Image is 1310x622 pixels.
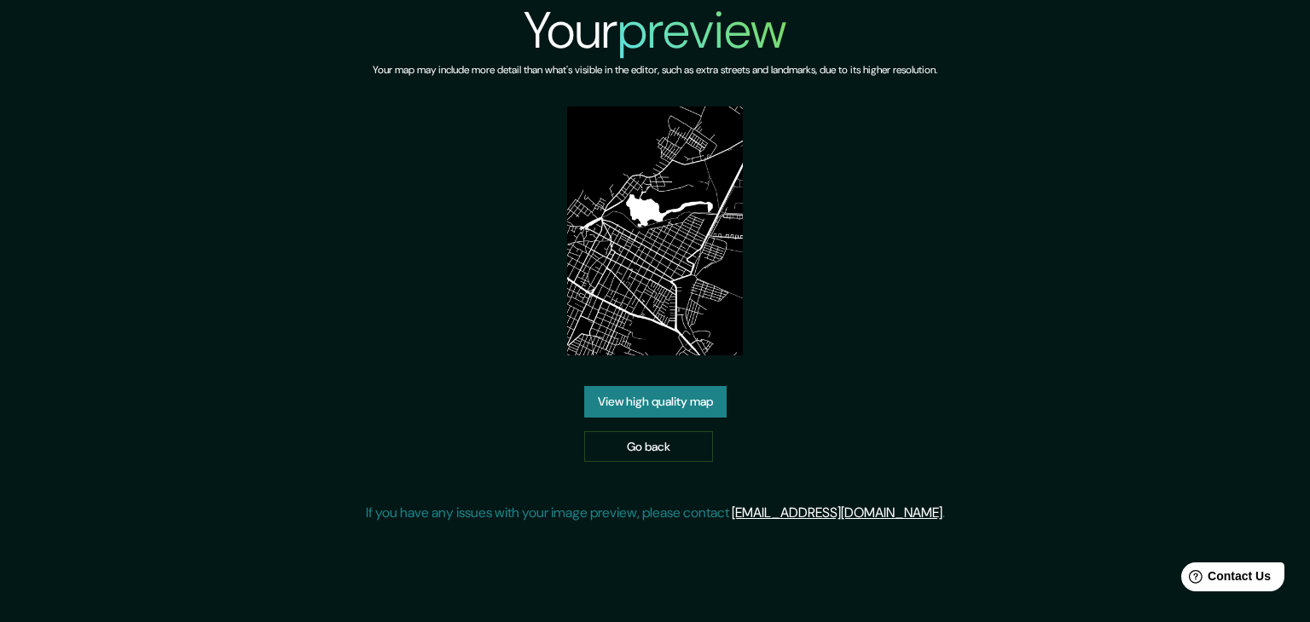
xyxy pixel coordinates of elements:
p: If you have any issues with your image preview, please contact . [366,503,945,523]
a: [EMAIL_ADDRESS][DOMAIN_NAME] [732,504,942,521]
img: created-map-preview [567,107,744,355]
a: Go back [584,431,713,463]
a: View high quality map [584,386,727,418]
iframe: Help widget launcher [1158,556,1291,603]
h6: Your map may include more detail than what's visible in the editor, such as extra streets and lan... [373,61,937,79]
